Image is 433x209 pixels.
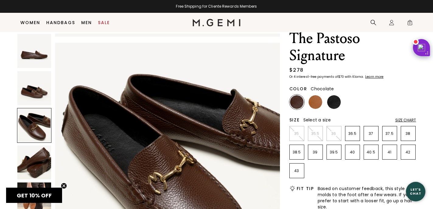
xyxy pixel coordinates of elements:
p: 37 [364,131,378,136]
p: 38.5 [290,150,304,155]
img: The Pastoso Signature [17,71,51,105]
klarna-placement-style-amount: $70 [338,74,344,79]
img: The Pastoso Signature [17,34,51,68]
p: 36.5 [345,131,360,136]
h2: Color [289,86,307,91]
p: 38 [401,131,415,136]
div: Size Chart [395,118,416,123]
klarna-placement-style-body: Or 4 interest-free payments of [289,74,338,79]
p: 41 [382,150,397,155]
a: Handbags [46,20,75,25]
p: 39 [308,150,323,155]
klarna-placement-style-cta: Learn more [365,74,383,79]
p: 39.5 [327,150,341,155]
button: Close teaser [61,183,67,189]
a: Learn more [365,75,383,79]
a: Sale [98,20,110,25]
p: 43 [290,168,304,173]
p: 40.5 [364,150,378,155]
span: GET 10% OFF [17,192,52,199]
p: 37.5 [382,131,397,136]
p: 35.5 [308,131,323,136]
img: Tan [309,95,322,109]
img: M.Gemi [193,19,240,26]
img: Chocolate [290,95,304,109]
p: 36 [327,131,341,136]
span: Chocolate [311,86,334,92]
a: Men [81,20,92,25]
div: $278 [289,67,304,74]
img: Black [327,95,341,109]
h1: The Pastoso Signature [289,30,416,64]
div: GET 10% OFFClose teaser [6,188,62,203]
h2: Fit Tip [297,186,314,191]
span: 0 [407,21,413,27]
a: Women [20,20,40,25]
div: Let's Chat [406,188,425,195]
p: 40 [345,150,360,155]
klarna-placement-style-body: with Klarna [345,74,365,79]
p: 35 [290,131,304,136]
img: The Pastoso Signature [17,146,51,180]
span: Select a size [303,117,331,123]
p: 42 [401,150,415,155]
h2: Size [289,117,300,122]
